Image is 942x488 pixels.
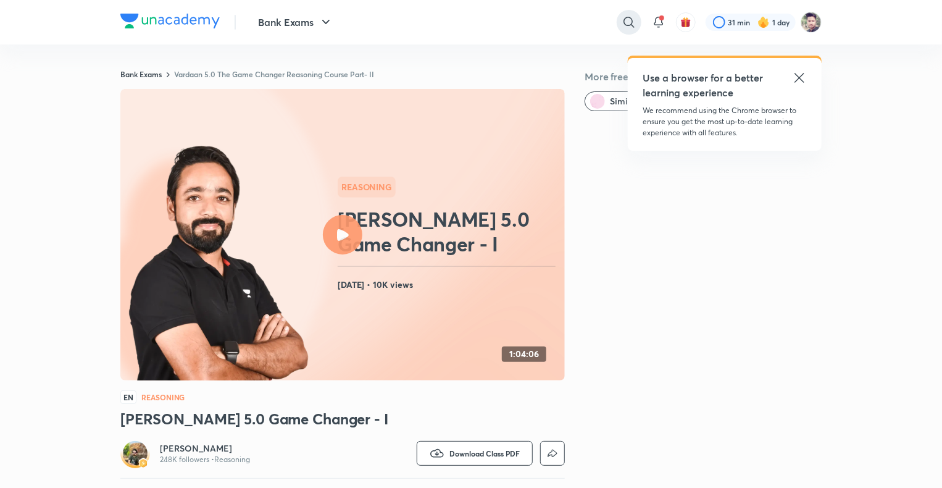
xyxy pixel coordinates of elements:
[120,14,220,28] img: Company Logo
[417,441,533,466] button: Download Class PDF
[676,12,696,32] button: avatar
[174,69,374,79] a: Vardaan 5.0 The Game Changer Reasoning Course Part- II
[338,207,560,256] h2: [PERSON_NAME] 5.0 Game Changer - I
[643,105,807,138] p: We recommend using the Chrome browser to ensure you get the most up-to-date learning experience w...
[449,448,520,458] span: Download Class PDF
[509,349,539,360] h4: 1:04:06
[610,95,670,107] span: Similar classes
[160,442,250,455] a: [PERSON_NAME]
[801,12,822,33] img: chetnanand thakur
[120,409,565,429] h3: [PERSON_NAME] 5.0 Game Changer - I
[680,17,691,28] img: avatar
[643,70,765,100] h5: Use a browser for a better learning experience
[141,393,185,401] h4: Reasoning
[120,390,136,404] span: EN
[120,439,150,468] a: Avatarbadge
[123,441,148,466] img: Avatar
[139,459,148,468] img: badge
[585,91,680,111] button: Similar classes
[160,455,250,465] p: 248K followers • Reasoning
[585,69,822,84] h5: More free classes
[120,14,220,32] a: Company Logo
[338,277,560,293] h4: [DATE] • 10K views
[251,10,341,35] button: Bank Exams
[120,69,162,79] a: Bank Exams
[757,16,770,28] img: streak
